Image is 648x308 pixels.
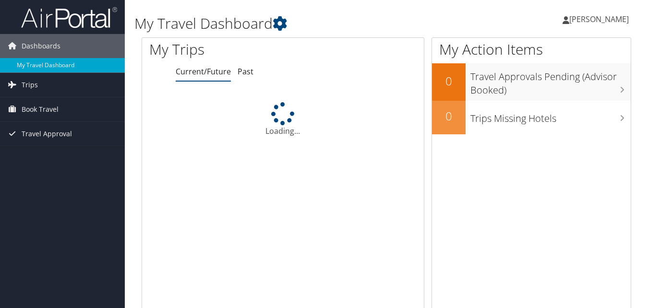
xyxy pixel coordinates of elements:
h1: My Action Items [432,39,631,59]
span: Trips [22,73,38,97]
img: airportal-logo.png [21,6,117,29]
a: Past [238,66,253,77]
span: [PERSON_NAME] [569,14,629,24]
h1: My Trips [149,39,299,59]
a: Current/Future [176,66,231,77]
span: Book Travel [22,97,59,121]
h2: 0 [432,108,466,124]
h3: Trips Missing Hotels [470,107,631,125]
a: 0Travel Approvals Pending (Advisor Booked) [432,63,631,100]
h3: Travel Approvals Pending (Advisor Booked) [470,65,631,97]
h2: 0 [432,73,466,89]
div: Loading... [142,102,424,137]
span: Travel Approval [22,122,72,146]
span: Dashboards [22,34,60,58]
h1: My Travel Dashboard [134,13,470,34]
a: [PERSON_NAME] [563,5,638,34]
a: 0Trips Missing Hotels [432,101,631,134]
